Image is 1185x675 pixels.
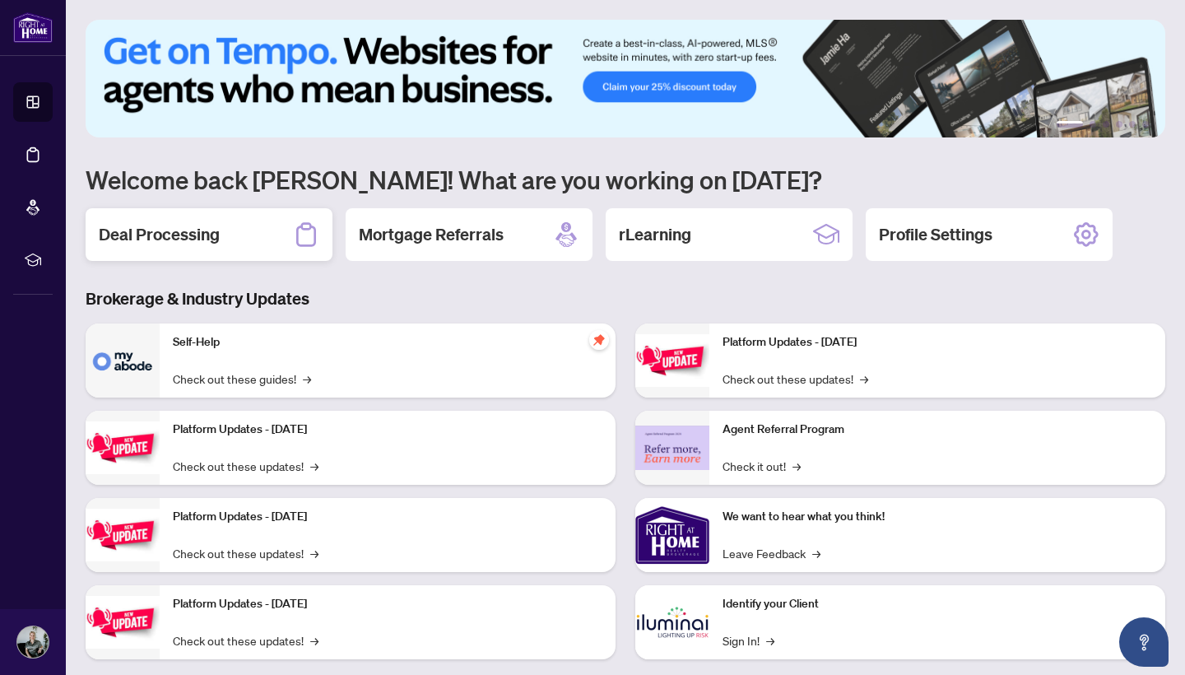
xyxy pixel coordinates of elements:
[1057,121,1083,128] button: 1
[812,544,820,562] span: →
[173,595,602,613] p: Platform Updates - [DATE]
[173,508,602,526] p: Platform Updates - [DATE]
[173,544,318,562] a: Check out these updates!→
[86,421,160,473] img: Platform Updates - September 16, 2025
[310,631,318,649] span: →
[723,370,868,388] a: Check out these updates!→
[619,223,691,246] h2: rLearning
[86,20,1165,137] img: Slide 0
[86,164,1165,195] h1: Welcome back [PERSON_NAME]! What are you working on [DATE]?
[173,333,602,351] p: Self-Help
[1090,121,1096,128] button: 2
[173,457,318,475] a: Check out these updates!→
[86,287,1165,310] h3: Brokerage & Industry Updates
[310,457,318,475] span: →
[17,626,49,658] img: Profile Icon
[635,334,709,386] img: Platform Updates - June 23, 2025
[1142,121,1149,128] button: 6
[310,544,318,562] span: →
[589,330,609,350] span: pushpin
[86,596,160,648] img: Platform Updates - July 8, 2025
[723,421,1152,439] p: Agent Referral Program
[635,498,709,572] img: We want to hear what you think!
[723,333,1152,351] p: Platform Updates - [DATE]
[860,370,868,388] span: →
[1129,121,1136,128] button: 5
[766,631,774,649] span: →
[86,509,160,561] img: Platform Updates - July 21, 2025
[723,544,820,562] a: Leave Feedback→
[1116,121,1122,128] button: 4
[879,223,992,246] h2: Profile Settings
[723,595,1152,613] p: Identify your Client
[635,426,709,471] img: Agent Referral Program
[792,457,801,475] span: →
[723,457,801,475] a: Check it out!→
[173,631,318,649] a: Check out these updates!→
[635,585,709,659] img: Identify your Client
[359,223,504,246] h2: Mortgage Referrals
[173,370,311,388] a: Check out these guides!→
[13,12,53,43] img: logo
[723,508,1152,526] p: We want to hear what you think!
[1103,121,1109,128] button: 3
[1119,617,1169,667] button: Open asap
[86,324,160,398] img: Self-Help
[303,370,311,388] span: →
[723,631,774,649] a: Sign In!→
[173,421,602,439] p: Platform Updates - [DATE]
[99,223,220,246] h2: Deal Processing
